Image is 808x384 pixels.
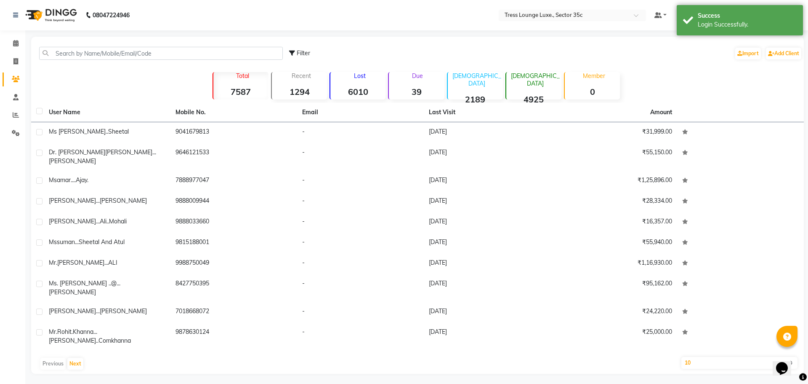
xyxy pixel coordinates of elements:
td: ₹1,25,896.00 [550,171,677,191]
strong: 39 [389,86,444,97]
td: [DATE] [424,143,550,171]
span: khanna [111,337,131,344]
p: [DEMOGRAPHIC_DATA] [451,72,503,87]
p: Member [568,72,620,80]
span: [PERSON_NAME]...[PERSON_NAME] [49,307,147,315]
strong: 4925 [506,94,561,105]
td: - [297,233,424,253]
td: - [297,274,424,302]
td: 7018668072 [170,302,297,322]
td: ₹55,940.00 [550,233,677,253]
span: ms [PERSON_NAME].. [49,128,108,135]
input: Search by Name/Mobile/Email/Code [39,47,283,60]
td: - [297,322,424,350]
span: Mr. [49,259,57,266]
td: 8427750395 [170,274,297,302]
td: ₹28,334.00 [550,191,677,212]
span: [PERSON_NAME]...ALI [57,259,117,266]
span: Filter [297,49,310,57]
td: ₹95,162.00 [550,274,677,302]
td: ₹1,16,930.00 [550,253,677,274]
td: - [297,212,424,233]
td: 9646121533 [170,143,297,171]
td: ₹24,220.00 [550,302,677,322]
p: [DEMOGRAPHIC_DATA] [510,72,561,87]
strong: 1294 [272,86,327,97]
td: - [297,253,424,274]
td: ₹16,357.00 [550,212,677,233]
td: - [297,171,424,191]
span: amar....ajay. [57,176,88,184]
td: [DATE] [424,191,550,212]
button: Next [67,358,83,370]
div: Login Successfully. [698,20,797,29]
td: ₹25,000.00 [550,322,677,350]
strong: 7587 [213,86,268,97]
p: Due [391,72,444,80]
span: ms [49,238,57,246]
th: Email [297,103,424,122]
th: User Name [44,103,170,122]
td: 9815188001 [170,233,297,253]
td: [DATE] [424,322,550,350]
a: Add Client [766,48,801,59]
span: sheetal [108,128,129,135]
td: - [297,191,424,212]
p: Lost [334,72,385,80]
th: Mobile No. [170,103,297,122]
td: 9878630124 [170,322,297,350]
td: [DATE] [424,122,550,143]
iframe: chat widget [773,350,800,376]
b: 08047224946 [93,3,130,27]
td: 9888033660 [170,212,297,233]
p: Recent [275,72,327,80]
span: dr. [PERSON_NAME] [49,148,105,156]
p: Total [217,72,268,80]
td: 9988750049 [170,253,297,274]
span: ms. [PERSON_NAME] ..@...[PERSON_NAME] [49,279,120,296]
span: [PERSON_NAME]...[PERSON_NAME] [49,197,147,204]
td: [DATE] [424,171,550,191]
td: [DATE] [424,233,550,253]
th: Last Visit [424,103,550,122]
td: [DATE] [424,212,550,233]
td: 9041679813 [170,122,297,143]
span: suman...sheetal and atul [57,238,125,246]
strong: 0 [565,86,620,97]
td: ₹31,999.00 [550,122,677,143]
td: ₹55,150.00 [550,143,677,171]
td: - [297,122,424,143]
a: Import [735,48,761,59]
span: mr.rohit.khanna...[PERSON_NAME]..com [49,328,111,344]
td: [DATE] [424,274,550,302]
td: - [297,143,424,171]
td: 7888977047 [170,171,297,191]
img: logo [21,3,79,27]
td: - [297,302,424,322]
strong: 2189 [448,94,503,105]
td: [DATE] [424,253,550,274]
td: 9888009944 [170,191,297,212]
span: ms [49,176,57,184]
strong: 6010 [330,86,385,97]
td: [DATE] [424,302,550,322]
th: Amount [645,103,677,122]
span: [PERSON_NAME]...ali..mohali [49,218,127,225]
div: Success [698,11,797,20]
